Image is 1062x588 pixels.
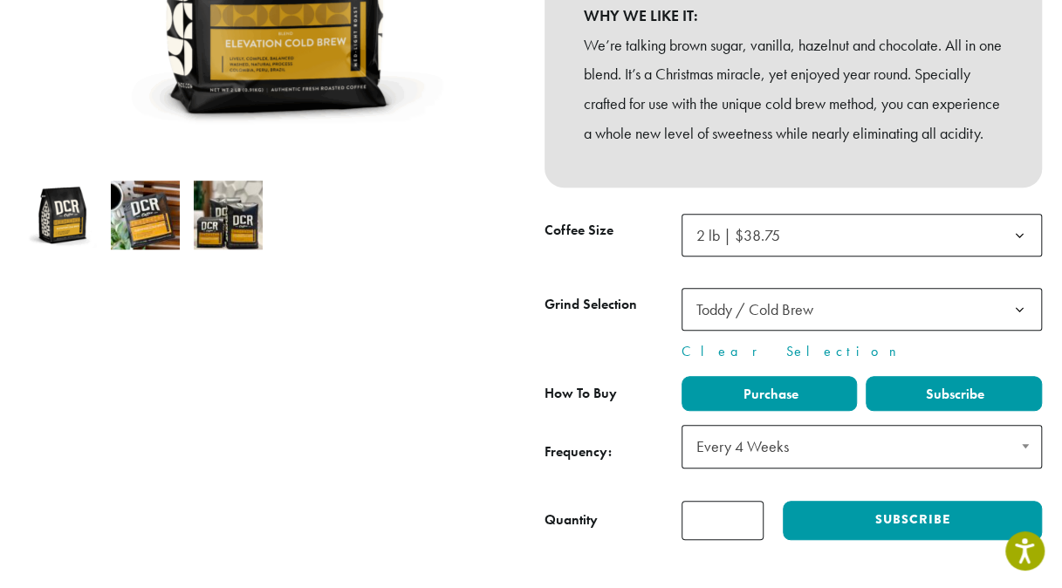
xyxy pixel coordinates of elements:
[689,218,798,252] span: 2 lb | $38.75
[28,181,97,250] img: Elevation Cold Brew
[545,509,598,530] div: Quantity
[696,299,813,319] span: Toddy / Cold Brew
[545,218,682,243] label: Coffee Size
[682,214,1042,256] span: 2 lb | $38.75
[584,31,1003,148] p: We’re talking brown sugar, vanilla, hazelnut and chocolate. All in one blend. It’s a Christmas mi...
[682,425,1042,468] span: Every 4 Weeks
[682,501,764,540] input: Product quantity
[584,1,1003,31] b: WHY WE LIKE IT:
[682,341,1042,362] a: Clear Selection
[545,384,617,402] span: How To Buy
[923,385,984,403] span: Subscribe
[689,429,806,463] span: Every 4 Weeks
[194,181,263,250] img: Elevation Cold Brew - Image 3
[689,292,831,326] span: Toddy / Cold Brew
[682,288,1042,331] span: Toddy / Cold Brew
[740,385,798,403] span: Purchase
[696,225,780,245] span: 2 lb | $38.75
[545,292,682,318] label: Grind Selection
[111,181,180,250] img: Elevation Cold Brew - Image 2
[783,501,1041,540] button: Subscribe
[545,441,682,462] span: Frequency:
